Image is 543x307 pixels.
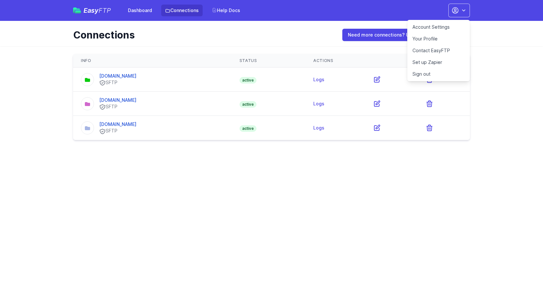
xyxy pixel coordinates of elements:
div: SFTP [99,79,136,86]
a: Need more connections? Upgrade your plan here → [342,29,470,41]
a: Connections [161,5,203,16]
h1: Connections [73,29,333,41]
a: Help Docs [208,5,244,16]
th: Status [232,54,305,68]
span: FTP [99,7,111,14]
th: Actions [305,54,470,68]
div: SFTP [99,103,136,110]
img: easyftp_logo.png [73,8,81,13]
a: Account Settings [407,21,470,33]
span: active [240,125,256,132]
a: Set up Zapier [407,56,470,68]
a: Logs [313,125,324,130]
span: active [240,101,256,108]
a: Logs [313,77,324,82]
iframe: Drift Widget Chat Controller [510,274,535,299]
a: EasyFTP [73,7,111,14]
span: Easy [84,7,111,14]
a: [DOMAIN_NAME] [99,73,136,79]
th: Info [73,54,232,68]
div: SFTP [99,128,136,134]
a: Sign out [407,68,470,80]
a: [DOMAIN_NAME] [99,121,136,127]
a: Dashboard [124,5,156,16]
a: Contact EasyFTP [407,45,470,56]
a: [DOMAIN_NAME] [99,97,136,103]
a: Your Profile [407,33,470,45]
span: active [240,77,256,84]
a: Logs [313,101,324,106]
